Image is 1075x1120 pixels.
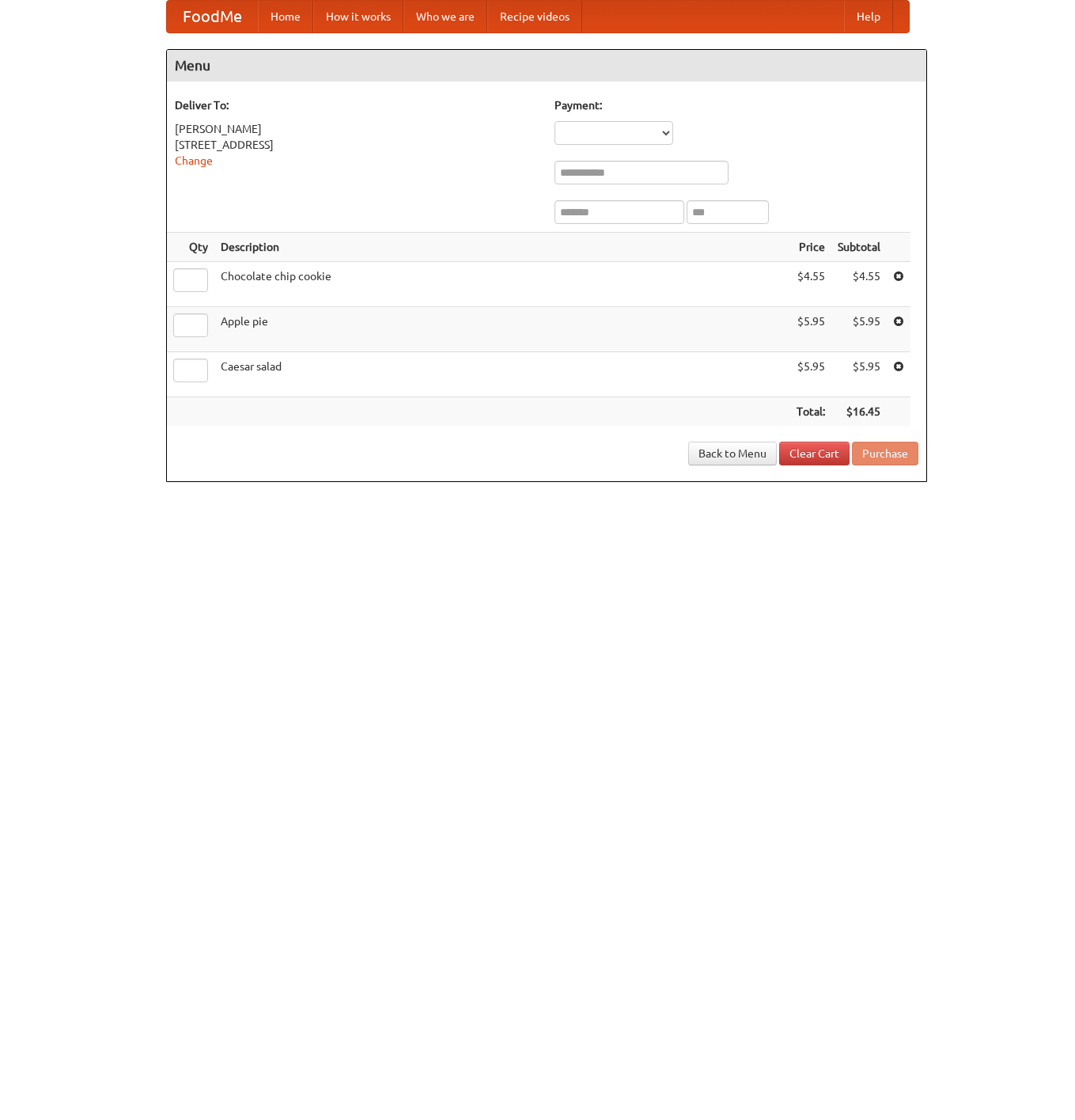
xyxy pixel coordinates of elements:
[487,1,582,32] a: Recipe videos
[790,352,831,397] td: $5.95
[852,442,918,465] button: Purchase
[167,233,214,262] th: Qty
[790,397,831,427] th: Total:
[831,397,887,427] th: $16.45
[831,262,887,307] td: $4.55
[214,262,790,307] td: Chocolate chip cookie
[175,97,539,113] h5: Deliver To:
[779,442,850,465] a: Clear Cart
[167,1,258,32] a: FoodMe
[175,154,213,167] a: Change
[175,121,539,137] div: [PERSON_NAME]
[175,137,539,153] div: [STREET_ADDRESS]
[214,307,790,352] td: Apple pie
[790,262,831,307] td: $4.55
[258,1,313,32] a: Home
[555,97,918,113] h5: Payment:
[831,352,887,397] td: $5.95
[214,352,790,397] td: Caesar salad
[844,1,893,32] a: Help
[831,307,887,352] td: $5.95
[831,233,887,262] th: Subtotal
[167,50,926,82] h4: Menu
[790,307,831,352] td: $5.95
[688,442,777,465] a: Back to Menu
[403,1,487,32] a: Who we are
[313,1,403,32] a: How it works
[214,233,790,262] th: Description
[790,233,831,262] th: Price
